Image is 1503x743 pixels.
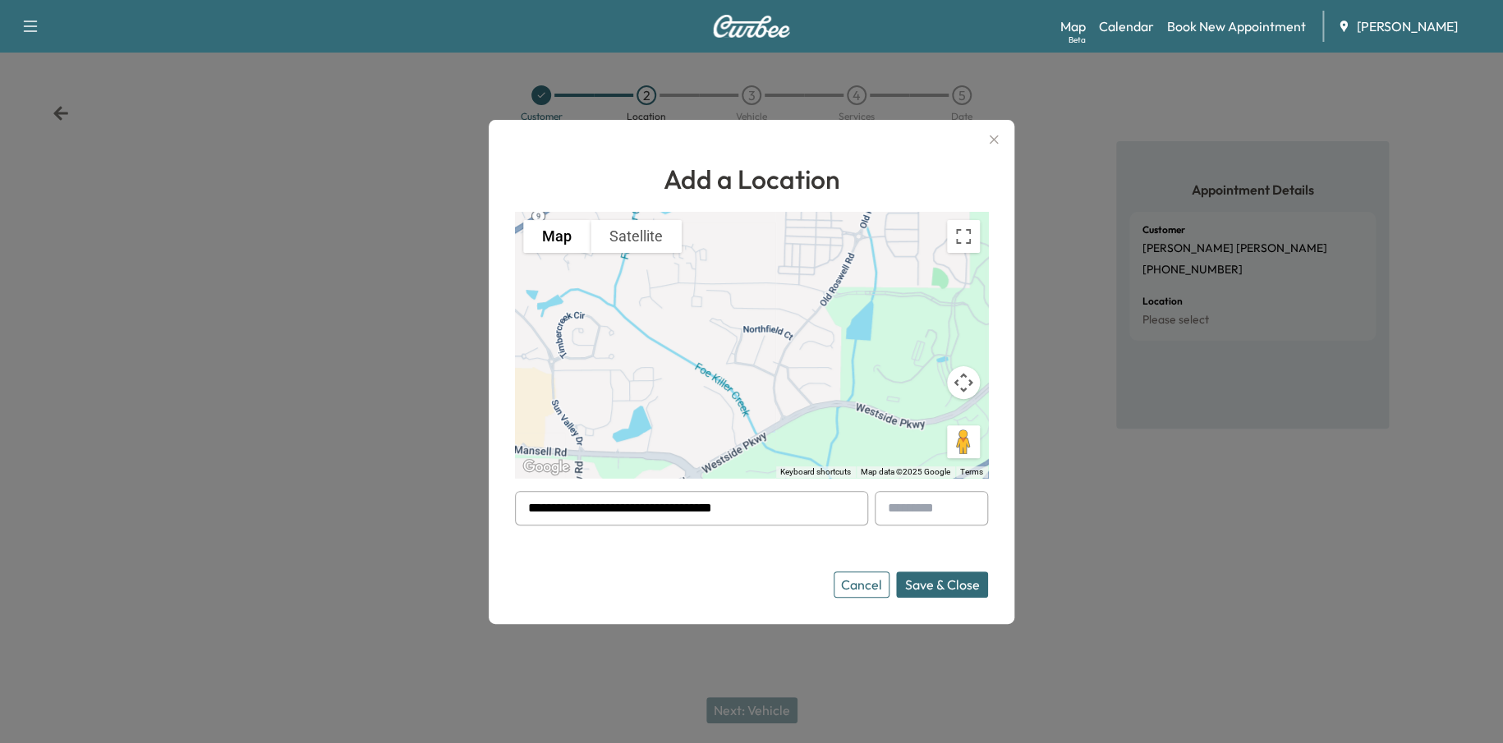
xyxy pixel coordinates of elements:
img: Google [519,456,573,478]
button: Cancel [834,571,889,598]
button: Save & Close [896,571,988,598]
h1: Add a Location [515,159,988,199]
img: Curbee Logo [712,15,791,38]
a: Terms (opens in new tab) [960,467,983,476]
div: Beta [1069,34,1086,46]
span: [PERSON_NAME] [1357,16,1458,36]
a: MapBeta [1060,16,1086,36]
span: Map data ©2025 Google [861,467,950,476]
a: Open this area in Google Maps (opens a new window) [519,456,573,478]
a: Book New Appointment [1167,16,1306,36]
button: Keyboard shortcuts [780,466,851,478]
button: Drag Pegman onto the map to open Street View [947,425,980,458]
a: Calendar [1099,16,1154,36]
button: Show satellite imagery [591,220,682,253]
button: Map camera controls [947,366,980,399]
button: Toggle fullscreen view [947,220,980,253]
button: Show street map [523,220,591,253]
